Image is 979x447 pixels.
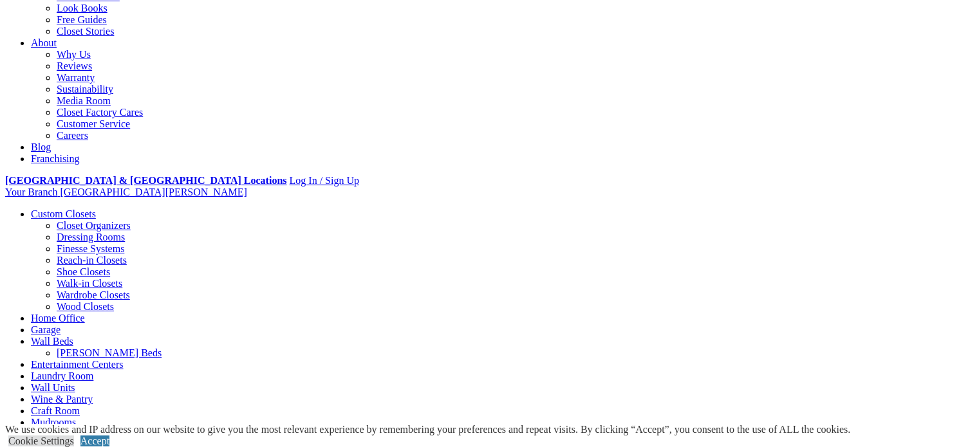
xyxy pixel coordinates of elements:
[57,130,88,141] a: Careers
[31,324,61,335] a: Garage
[57,266,110,277] a: Shoe Closets
[31,336,73,347] a: Wall Beds
[57,3,107,14] a: Look Books
[57,220,131,231] a: Closet Organizers
[57,72,95,83] a: Warranty
[31,370,93,381] a: Laundry Room
[57,301,114,312] a: Wood Closets
[5,424,850,435] div: We use cookies and IP address on our website to give you the most relevant experience by remember...
[57,84,113,95] a: Sustainability
[57,347,162,358] a: [PERSON_NAME] Beds
[31,394,93,405] a: Wine & Pantry
[80,435,109,446] a: Accept
[31,141,51,152] a: Blog
[289,175,359,186] a: Log In / Sign Up
[57,14,107,25] a: Free Guides
[31,382,75,393] a: Wall Units
[31,208,96,219] a: Custom Closets
[57,278,122,289] a: Walk-in Closets
[57,255,127,266] a: Reach-in Closets
[5,175,286,186] a: [GEOGRAPHIC_DATA] & [GEOGRAPHIC_DATA] Locations
[31,153,80,164] a: Franchising
[31,417,76,428] a: Mudrooms
[57,60,92,71] a: Reviews
[5,187,57,197] span: Your Branch
[31,405,80,416] a: Craft Room
[57,243,124,254] a: Finesse Systems
[31,313,85,324] a: Home Office
[57,232,125,242] a: Dressing Rooms
[57,95,111,106] a: Media Room
[57,107,143,118] a: Closet Factory Cares
[57,26,114,37] a: Closet Stories
[57,289,130,300] a: Wardrobe Closets
[57,49,91,60] a: Why Us
[8,435,74,446] a: Cookie Settings
[31,37,57,48] a: About
[31,359,124,370] a: Entertainment Centers
[57,118,130,129] a: Customer Service
[5,187,247,197] a: Your Branch [GEOGRAPHIC_DATA][PERSON_NAME]
[60,187,247,197] span: [GEOGRAPHIC_DATA][PERSON_NAME]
